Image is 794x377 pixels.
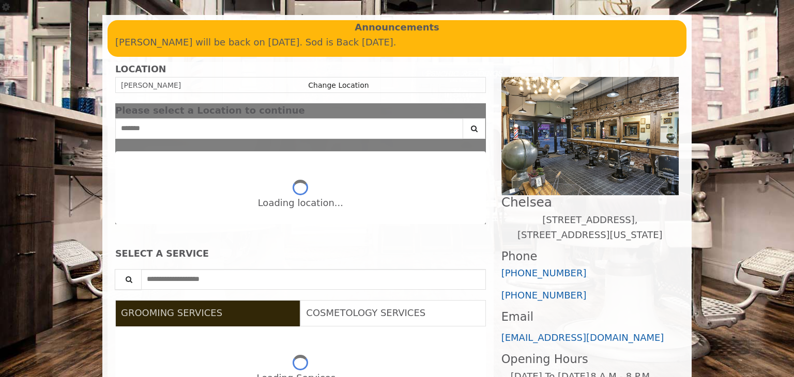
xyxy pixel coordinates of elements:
a: [PHONE_NUMBER] [501,290,587,301]
span: Please select a Location to continue [115,105,305,116]
i: Search button [468,125,480,132]
a: Change Location [308,81,369,89]
span: GROOMING SERVICES [121,307,222,318]
p: [PERSON_NAME] will be back on [DATE]. Sod is Back [DATE]. [115,35,679,50]
p: [STREET_ADDRESS],[STREET_ADDRESS][US_STATE] [501,213,679,243]
h3: Opening Hours [501,353,679,366]
b: LOCATION [115,64,166,74]
h3: Phone [501,250,679,263]
h2: Chelsea [501,195,679,209]
a: [PHONE_NUMBER] [501,268,587,278]
span: COSMETOLOGY SERVICES [306,307,425,318]
div: Loading location... [258,196,343,211]
b: Announcements [355,20,439,35]
div: SELECT A SERVICE [115,249,486,259]
div: Center Select [115,118,486,144]
h3: Email [501,310,679,323]
span: [PERSON_NAME] [121,81,181,89]
input: Search Center [115,118,463,139]
button: close dialog [470,107,486,114]
a: [EMAIL_ADDRESS][DOMAIN_NAME] [501,332,664,343]
button: Service Search [115,269,142,290]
